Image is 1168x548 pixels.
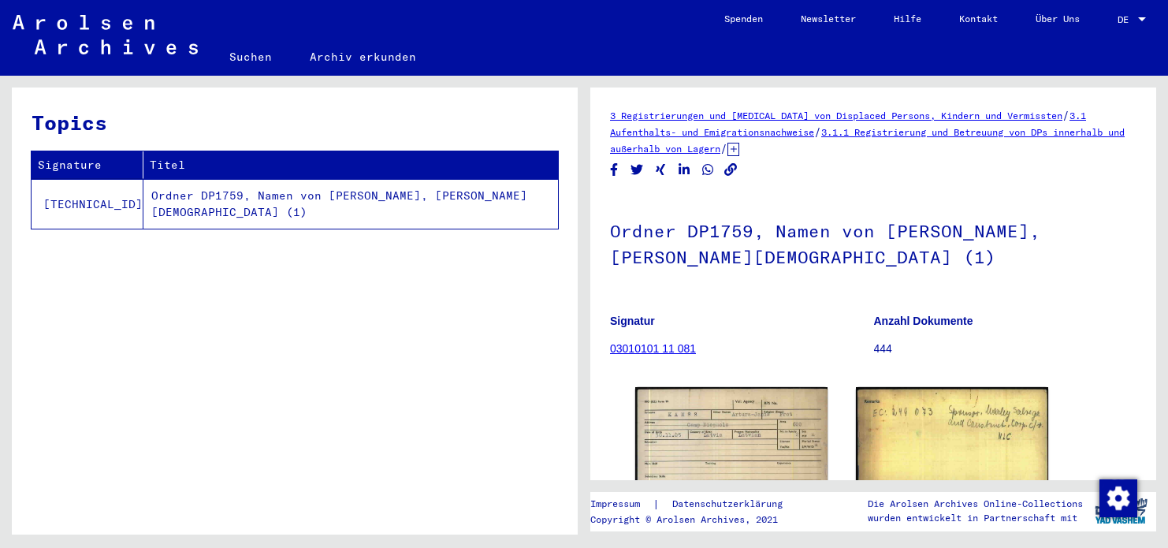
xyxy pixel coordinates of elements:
button: Share on Twitter [629,160,645,180]
p: Copyright © Arolsen Archives, 2021 [590,513,802,527]
a: Datenschutzerklärung [660,496,802,513]
span: DE [1118,14,1135,25]
h3: Topics [32,107,557,138]
a: Impressum [590,496,653,513]
th: Titel [143,151,558,179]
a: 3 Registrierungen und [MEDICAL_DATA] von Displaced Persons, Kindern und Vermissten [610,110,1062,121]
a: 3.1.1 Registrierung und Betreuung von DPs innerhalb und außerhalb von Lagern [610,126,1125,155]
div: Zustimmung ändern [1099,479,1136,516]
div: | [590,496,802,513]
b: Anzahl Dokumente [874,315,973,327]
button: Share on WhatsApp [700,160,716,180]
h1: Ordner DP1759, Namen von [PERSON_NAME], [PERSON_NAME][DEMOGRAPHIC_DATA] (1) [610,195,1136,290]
p: 444 [874,341,1137,357]
p: wurden entwickelt in Partnerschaft mit [868,511,1083,525]
span: / [1062,108,1069,122]
a: Archiv erkunden [291,38,435,76]
p: Die Arolsen Archives Online-Collections [868,497,1083,511]
a: Suchen [210,38,291,76]
td: [TECHNICAL_ID] [32,179,143,229]
a: 03010101 11 081 [610,342,696,355]
span: / [814,125,821,139]
span: / [720,141,727,155]
button: Copy link [723,160,739,180]
th: Signature [32,151,143,179]
button: Share on Xing [653,160,669,180]
td: Ordner DP1759, Namen von [PERSON_NAME], [PERSON_NAME][DEMOGRAPHIC_DATA] (1) [143,179,558,229]
img: yv_logo.png [1092,491,1151,531]
b: Signatur [610,315,655,327]
img: Arolsen_neg.svg [13,15,198,54]
img: Zustimmung ändern [1099,479,1137,517]
button: Share on Facebook [606,160,623,180]
button: Share on LinkedIn [676,160,693,180]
